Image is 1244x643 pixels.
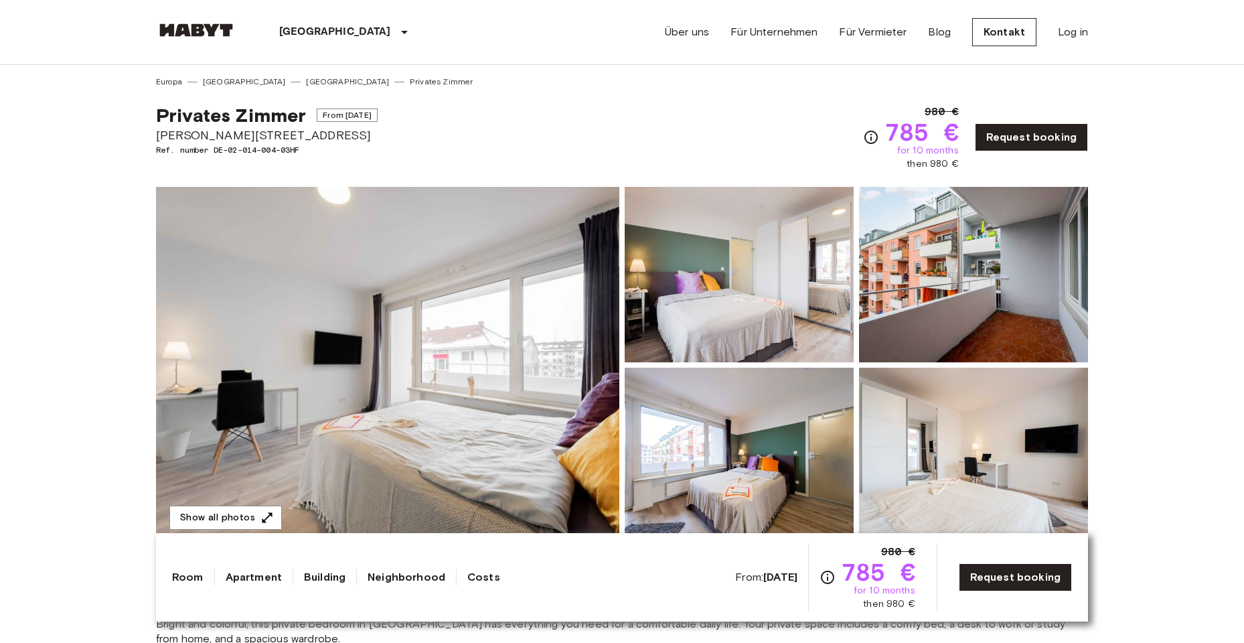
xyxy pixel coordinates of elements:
span: From [DATE] [317,109,378,122]
b: [DATE] [763,571,797,583]
a: [GEOGRAPHIC_DATA] [306,76,389,88]
a: Privates Zimmer [410,76,473,88]
span: for 10 months [897,144,959,157]
img: Picture of unit DE-02-014-004-03HF [859,187,1088,362]
a: Building [304,569,345,585]
span: 980 € [925,104,959,120]
img: Picture of unit DE-02-014-004-03HF [625,368,854,543]
a: Blog [928,24,951,40]
img: Marketing picture of unit DE-02-014-004-03HF [156,187,619,543]
img: Habyt [156,23,236,37]
a: Europa [156,76,182,88]
span: then 980 € [907,157,959,171]
a: Über uns [665,24,709,40]
span: 785 € [841,560,915,584]
svg: Check cost overview for full price breakdown. Please note that discounts apply to new joiners onl... [820,569,836,585]
a: Log in [1058,24,1088,40]
span: [PERSON_NAME][STREET_ADDRESS] [156,127,378,144]
a: Für Vermieter [839,24,907,40]
button: Show all photos [169,506,282,530]
p: [GEOGRAPHIC_DATA] [279,24,391,40]
a: [GEOGRAPHIC_DATA] [203,76,286,88]
img: Picture of unit DE-02-014-004-03HF [859,368,1088,543]
span: then 980 € [863,597,915,611]
a: Für Unternehmen [730,24,818,40]
a: Kontakt [972,18,1036,46]
span: Ref. number DE-02-014-004-03HF [156,144,378,156]
a: Request booking [959,563,1072,591]
a: Room [172,569,204,585]
span: Privates Zimmer [156,104,306,127]
img: Picture of unit DE-02-014-004-03HF [625,187,854,362]
svg: Check cost overview for full price breakdown. Please note that discounts apply to new joiners onl... [863,129,879,145]
a: Apartment [226,569,282,585]
span: 785 € [884,120,959,144]
a: Costs [467,569,500,585]
span: From: [735,570,797,585]
a: Neighborhood [368,569,445,585]
a: Request booking [975,123,1088,151]
span: for 10 months [854,584,915,597]
span: 980 € [881,544,915,560]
